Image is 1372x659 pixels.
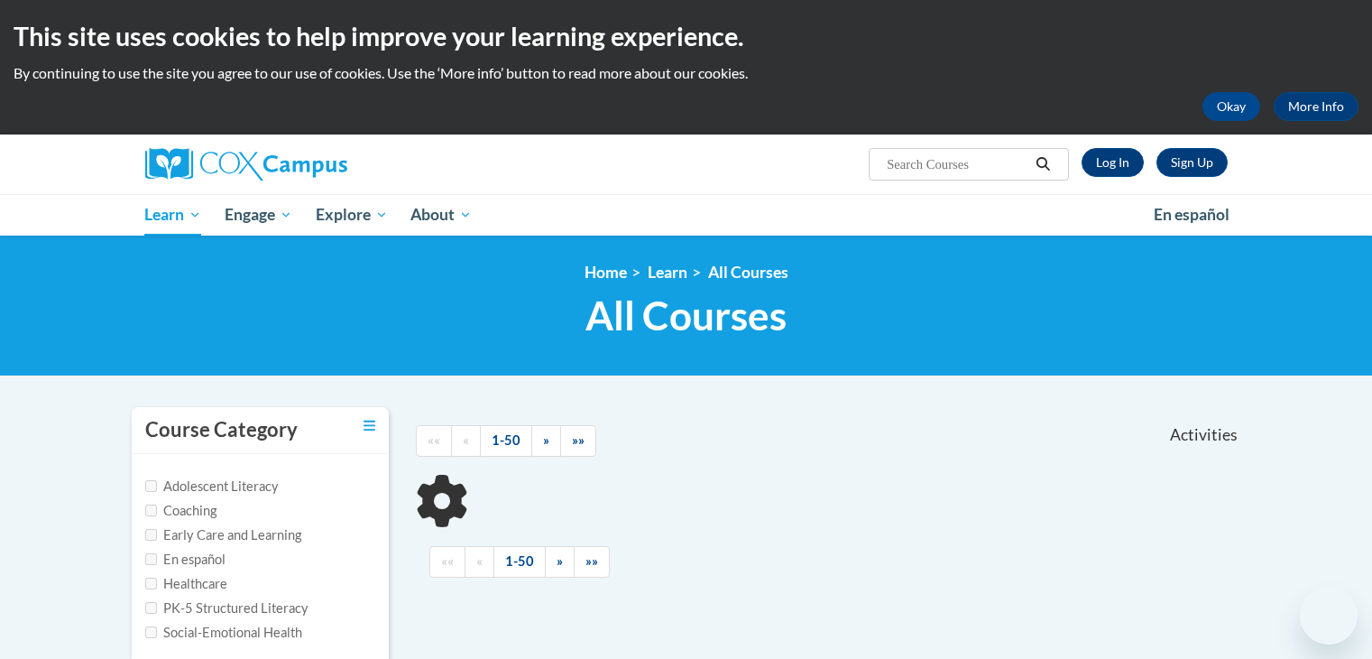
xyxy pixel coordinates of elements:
[1170,425,1238,445] span: Activities
[543,432,549,448] span: »
[145,480,157,492] input: Checkbox for Options
[451,425,481,457] a: Previous
[416,425,452,457] a: Begining
[557,553,563,569] span: »
[572,432,585,448] span: »»
[145,623,302,643] label: Social-Emotional Health
[465,546,494,578] a: Previous
[708,263,788,282] a: All Courses
[14,63,1358,83] p: By continuing to use the site you agree to our use of cookies. Use the ‘More info’ button to read...
[1202,92,1260,121] button: Okay
[1156,148,1228,177] a: Register
[145,627,157,638] input: Checkbox for Options
[145,550,226,570] label: En español
[429,546,465,578] a: Begining
[145,505,157,516] input: Checkbox for Options
[145,477,279,497] label: Adolescent Literacy
[480,425,532,457] a: 1-50
[364,416,375,436] a: Toggle collapse
[1300,587,1358,645] iframe: Button to launch messaging window
[213,194,304,236] a: Engage
[1142,196,1241,234] a: En español
[476,553,483,569] span: «
[145,574,227,594] label: Healthcare
[14,18,1358,54] h2: This site uses cookies to help improve your learning experience.
[560,425,596,457] a: End
[145,525,301,545] label: Early Care and Learning
[145,416,298,444] h3: Course Category
[545,546,575,578] a: Next
[145,529,157,541] input: Checkbox for Options
[304,194,400,236] a: Explore
[145,578,157,589] input: Checkbox for Options
[145,501,216,521] label: Coaching
[1029,153,1056,175] button: Search
[585,292,787,339] span: All Courses
[1082,148,1144,177] a: Log In
[134,194,214,236] a: Learn
[441,553,454,569] span: ««
[145,148,488,181] a: Cox Campus
[648,263,687,282] a: Learn
[574,546,610,578] a: End
[399,194,483,236] a: About
[316,204,388,226] span: Explore
[585,553,598,569] span: »»
[144,204,201,226] span: Learn
[145,553,157,565] input: Checkbox for Options
[145,599,308,618] label: PK-5 Structured Literacy
[1154,205,1229,224] span: En español
[118,194,1255,236] div: Main menu
[1274,92,1358,121] a: More Info
[145,602,157,614] input: Checkbox for Options
[145,148,347,181] img: Cox Campus
[493,546,546,578] a: 1-50
[885,153,1029,175] input: Search Courses
[463,432,469,448] span: «
[225,204,292,226] span: Engage
[410,204,472,226] span: About
[585,263,627,282] a: Home
[531,425,561,457] a: Next
[428,432,440,448] span: ««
